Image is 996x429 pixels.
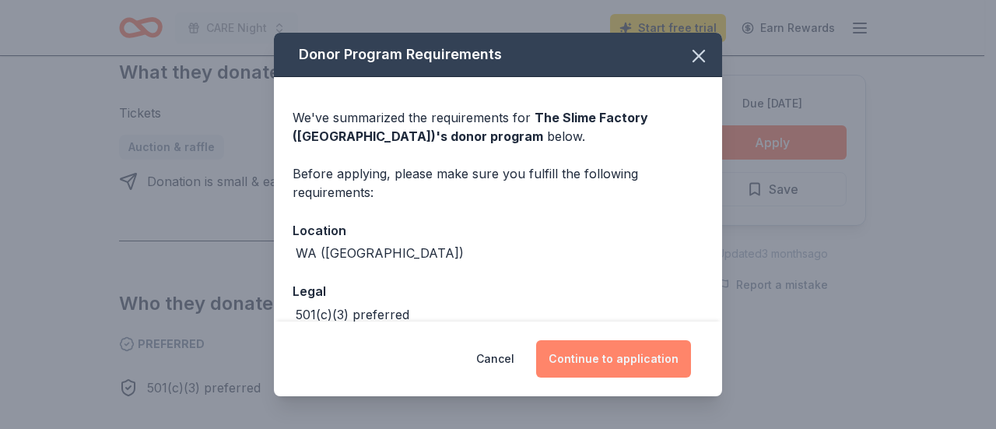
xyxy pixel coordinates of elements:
[293,220,703,241] div: Location
[293,281,703,301] div: Legal
[274,33,722,77] div: Donor Program Requirements
[296,244,464,262] div: WA ([GEOGRAPHIC_DATA])
[293,108,703,146] div: We've summarized the requirements for below.
[476,340,514,378] button: Cancel
[536,340,691,378] button: Continue to application
[293,164,703,202] div: Before applying, please make sure you fulfill the following requirements:
[296,305,409,324] div: 501(c)(3) preferred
